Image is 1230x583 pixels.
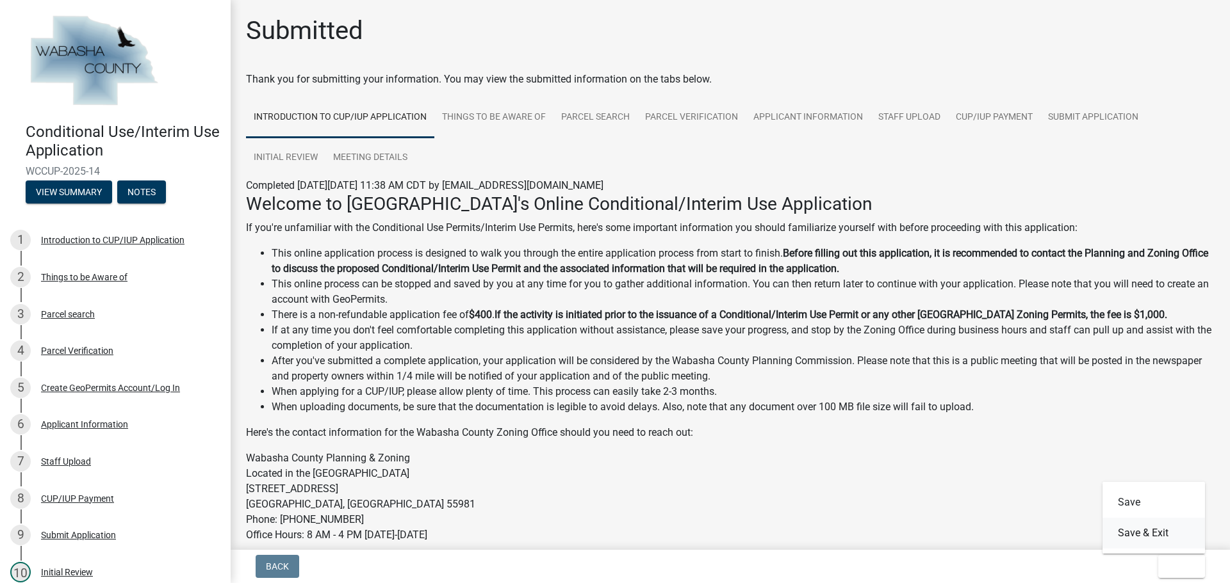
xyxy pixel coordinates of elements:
li: When uploading documents, be sure that the documentation is legible to avoid delays. Also, note t... [272,399,1215,415]
button: Save & Exit [1103,518,1205,548]
a: Initial Review [246,138,325,179]
span: Exit [1168,561,1187,571]
button: Save [1103,487,1205,518]
h4: Conditional Use/Interim Use Application [26,123,220,160]
button: Exit [1158,555,1205,578]
div: 6 [10,414,31,435]
button: View Summary [26,180,112,204]
div: Introduction to CUP/IUP Application [41,236,184,244]
a: Submit Application [1040,97,1146,138]
div: 1 [10,230,31,250]
strong: If the activity is initiated prior to the issuance of a Conditional/Interim Use Permit or any oth... [495,308,1167,321]
h1: Submitted [246,15,363,46]
button: Back [256,555,299,578]
div: Parcel Verification [41,346,113,355]
a: Applicant Information [746,97,871,138]
div: Initial Review [41,568,93,577]
strong: Before filling out this application, it is recommended to contact the Planning and Zoning Office ... [272,247,1208,275]
div: Exit [1103,482,1205,554]
div: 2 [10,267,31,287]
span: Back [266,561,289,571]
a: Introduction to CUP/IUP Application [246,97,434,138]
div: 9 [10,525,31,545]
div: Staff Upload [41,457,91,466]
p: Here's the contact information for the Wabasha County Zoning Office should you need to reach out: [246,425,1215,440]
div: 8 [10,488,31,509]
div: Create GeoPermits Account/Log In [41,383,180,392]
div: 4 [10,340,31,361]
li: When applying for a CUP/IUP, please allow plenty of time. This process can easily take 2-3 months. [272,384,1215,399]
span: Completed [DATE][DATE] 11:38 AM CDT by [EMAIL_ADDRESS][DOMAIN_NAME] [246,179,603,191]
div: 5 [10,378,31,398]
li: After you've submitted a complete application, your application will be considered by the Wabasha... [272,353,1215,384]
div: Applicant Information [41,420,128,429]
a: Parcel search [553,97,637,138]
strong: $400 [469,308,492,321]
p: If you're unfamiliar with the Conditional Use Permits/Interim Use Permits, here's some important ... [246,220,1215,236]
span: WCCUP-2025-14 [26,165,205,177]
a: CUP/IUP Payment [948,97,1040,138]
a: Staff Upload [871,97,948,138]
div: 10 [10,562,31,582]
h3: Welcome to [GEOGRAPHIC_DATA]'s Online Conditional/Interim Use Application [246,193,1215,215]
a: Things to be Aware of [434,97,553,138]
button: Notes [117,180,166,204]
div: CUP/IUP Payment [41,494,114,503]
a: Meeting Details [325,138,415,179]
div: 3 [10,304,31,324]
li: If at any time you don't feel comfortable completing this application without assistance, please ... [272,323,1215,353]
p: Wabasha County Planning & Zoning Located in the [GEOGRAPHIC_DATA] [STREET_ADDRESS] [GEOGRAPHIC_DA... [246,451,1215,543]
div: Things to be Aware of [41,273,127,282]
li: This online process can be stopped and saved by you at any time for you to gather additional info... [272,276,1215,307]
wm-modal-confirm: Notes [117,188,166,198]
li: There is a non-refundable application fee of . [272,307,1215,323]
div: Submit Application [41,531,116,539]
img: Wabasha County, Minnesota [26,13,161,109]
li: This online application process is designed to walk you through the entire application process fr... [272,246,1215,276]
wm-modal-confirm: Summary [26,188,112,198]
div: Parcel search [41,310,95,319]
a: Parcel Verification [637,97,746,138]
div: 7 [10,451,31,472]
div: Thank you for submitting your information. You may view the submitted information on the tabs below. [246,72,1215,87]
